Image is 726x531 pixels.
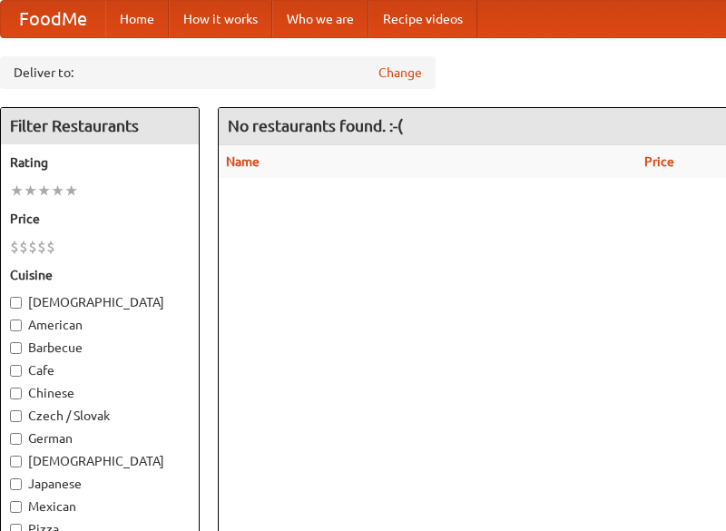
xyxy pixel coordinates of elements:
[10,433,22,445] input: German
[1,1,105,37] a: FoodMe
[64,181,78,201] li: ★
[228,117,403,134] ng-pluralize: No restaurants found. :-(
[10,237,19,257] li: $
[10,497,190,516] label: Mexican
[10,342,22,354] input: Barbecue
[10,181,24,201] li: ★
[10,365,22,377] input: Cafe
[37,237,46,257] li: $
[10,316,190,334] label: American
[10,410,22,422] input: Czech / Slovak
[51,181,64,201] li: ★
[10,429,190,447] label: German
[28,237,37,257] li: $
[37,181,51,201] li: ★
[24,181,37,201] li: ★
[169,1,272,37] a: How it works
[10,339,190,357] label: Barbecue
[10,388,22,399] input: Chinese
[378,64,422,82] a: Change
[10,456,22,467] input: [DEMOGRAPHIC_DATA]
[10,297,22,309] input: [DEMOGRAPHIC_DATA]
[10,293,190,311] label: [DEMOGRAPHIC_DATA]
[10,452,190,470] label: [DEMOGRAPHIC_DATA]
[10,266,190,284] h5: Cuisine
[10,501,22,513] input: Mexican
[10,361,190,379] label: Cafe
[368,1,477,37] a: Recipe videos
[19,237,28,257] li: $
[10,478,22,490] input: Japanese
[226,154,260,169] a: Name
[10,475,190,493] label: Japanese
[10,210,190,228] h5: Price
[46,237,55,257] li: $
[105,1,169,37] a: Home
[10,320,22,331] input: American
[272,1,368,37] a: Who we are
[1,108,199,144] h4: Filter Restaurants
[10,384,190,402] label: Chinese
[10,407,190,425] label: Czech / Slovak
[10,153,190,172] h5: Rating
[644,154,674,169] a: Price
